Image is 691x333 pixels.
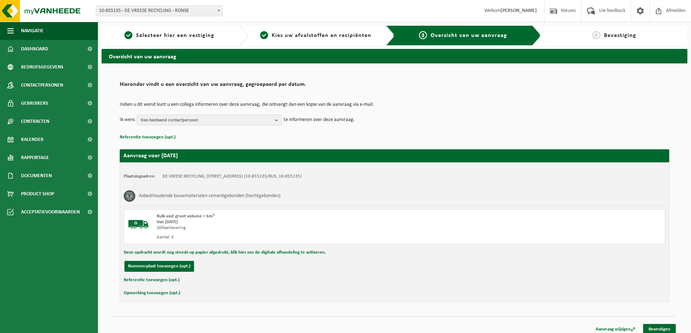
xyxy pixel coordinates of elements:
[102,49,687,63] h2: Overzicht van uw aanvraag
[21,167,52,185] span: Documenten
[21,203,80,221] span: Acceptatievoorwaarden
[105,31,234,40] a: 1Selecteer hier een vestiging
[21,130,44,149] span: Kalender
[124,31,132,39] span: 1
[21,58,63,76] span: Bedrijfsgegevens
[260,31,268,39] span: 2
[501,8,537,13] strong: [PERSON_NAME]
[124,275,180,285] button: Referentie toevoegen (opt.)
[96,6,222,16] span: 10-855135 - DE VREESE RECYCLING - RONSE
[157,234,424,240] div: Aantal: 4
[21,112,49,130] span: Contracten
[284,115,355,125] p: te informeren over deze aanvraag.
[157,225,424,231] div: Zelfaanlevering
[21,185,54,203] span: Product Shop
[419,31,427,39] span: 3
[139,190,280,202] h3: Asbesthoudende bouwmaterialen cementgebonden (hechtgebonden)
[128,213,149,235] img: BL-SO-LV.png
[120,82,669,91] h2: Hieronder vindt u een overzicht van uw aanvraag, gegroepeerd per datum.
[136,33,214,38] span: Selecteer hier een vestiging
[21,76,63,94] span: Contactpersonen
[120,102,669,107] p: Indien u dit wenst kunt u een collega informeren over deze aanvraag, die ontvangt dan een kopie v...
[21,94,48,112] span: Gebruikers
[163,174,302,179] td: DE VREESE RECYCLING, [STREET_ADDRESS] (10-855135/BUS, 10-855135)
[124,248,326,257] button: Deze opdracht wordt nog steeds op papier afgedrukt, klik hier om de digitale afhandeling te activ...
[272,33,371,38] span: Kies uw afvalstoffen en recipiënten
[157,214,214,218] span: Bulk vast groot volume > 6m³
[141,115,272,126] span: Kies bestaand contactpersoon
[120,115,135,125] p: Ik wens
[21,22,44,40] span: Navigatie
[21,149,49,167] span: Rapportage
[124,174,155,179] strong: Plaatsingsadres:
[252,31,380,40] a: 2Kies uw afvalstoffen en recipiënten
[120,133,176,142] button: Referentie toevoegen (opt.)
[123,153,178,159] strong: Aanvraag voor [DATE]
[137,115,282,125] button: Kies bestaand contactpersoon
[592,31,600,39] span: 4
[604,33,636,38] span: Bevestiging
[431,33,507,38] span: Overzicht van uw aanvraag
[96,5,223,16] span: 10-855135 - DE VREESE RECYCLING - RONSE
[124,288,180,298] button: Opmerking toevoegen (opt.)
[21,40,48,58] span: Dashboard
[157,220,178,224] strong: Van [DATE]
[124,261,194,272] button: Nummerplaat toevoegen (opt.)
